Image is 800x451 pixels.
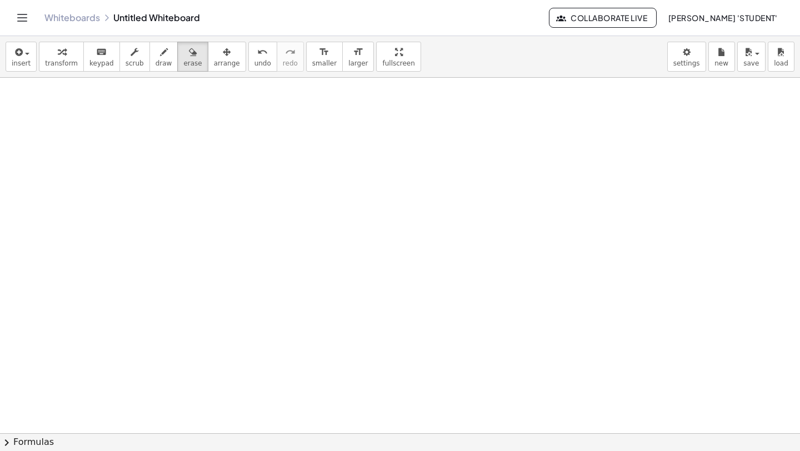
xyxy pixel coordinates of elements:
[376,42,421,72] button: fullscreen
[177,42,208,72] button: erase
[353,46,363,59] i: format_size
[277,42,304,72] button: redoredo
[312,59,337,67] span: smaller
[96,46,107,59] i: keyboard
[156,59,172,67] span: draw
[342,42,374,72] button: format_sizelarger
[549,8,657,28] button: Collaborate Live
[119,42,150,72] button: scrub
[283,59,298,67] span: redo
[737,42,766,72] button: save
[45,59,78,67] span: transform
[208,42,246,72] button: arrange
[673,59,700,67] span: settings
[13,9,31,27] button: Toggle navigation
[774,59,788,67] span: load
[214,59,240,67] span: arrange
[348,59,368,67] span: larger
[558,13,647,23] span: Collaborate Live
[743,59,759,67] span: save
[44,12,100,23] a: Whiteboards
[12,59,31,67] span: insert
[668,13,778,23] span: [PERSON_NAME] 'student'
[714,59,728,67] span: new
[89,59,114,67] span: keypad
[319,46,329,59] i: format_size
[285,46,296,59] i: redo
[382,59,414,67] span: fullscreen
[39,42,84,72] button: transform
[6,42,37,72] button: insert
[708,42,735,72] button: new
[667,42,706,72] button: settings
[254,59,271,67] span: undo
[248,42,277,72] button: undoundo
[83,42,120,72] button: keyboardkeypad
[257,46,268,59] i: undo
[659,8,787,28] button: [PERSON_NAME] 'student'
[126,59,144,67] span: scrub
[149,42,178,72] button: draw
[306,42,343,72] button: format_sizesmaller
[768,42,794,72] button: load
[183,59,202,67] span: erase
